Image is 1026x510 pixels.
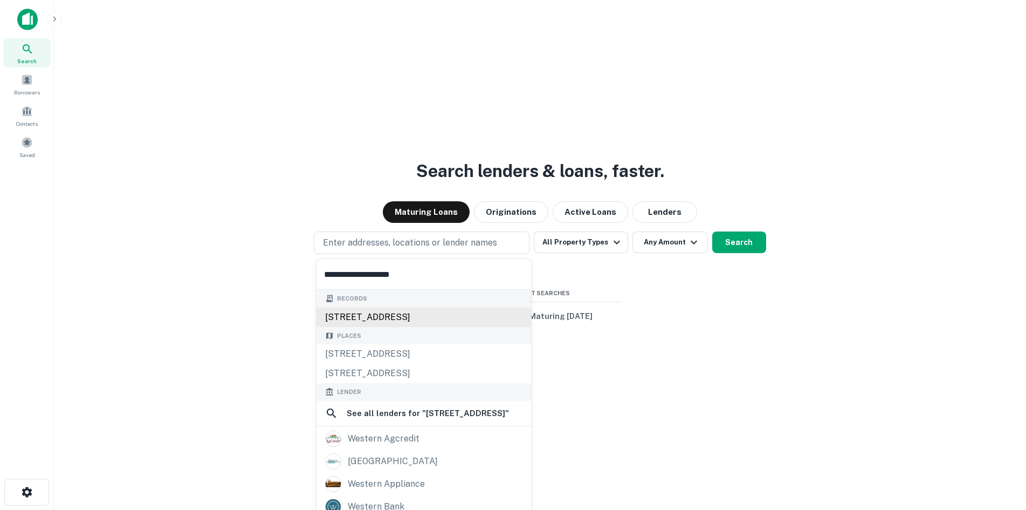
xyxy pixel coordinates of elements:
button: Any Amount [632,232,708,253]
button: Originations [474,201,548,223]
span: Contacts [16,119,38,128]
span: Places [337,331,361,341]
button: All Types | Maturing [DATE] [459,307,621,326]
p: Enter addresses, locations or lender names [323,236,497,249]
a: western appliance [316,473,531,495]
button: Enter addresses, locations or lender names [314,232,529,254]
h3: Search lenders & loans, faster. [416,158,664,184]
span: Recent Searches [459,289,621,298]
a: Borrowers [3,70,51,99]
div: [STREET_ADDRESS] [316,308,531,327]
span: Saved [19,151,35,159]
img: picture [326,477,341,492]
div: western appliance [348,476,425,492]
button: All Property Types [534,232,628,253]
div: western agcredit [348,431,419,447]
button: Search [712,232,766,253]
iframe: Chat Widget [972,389,1026,441]
a: western agcredit [316,427,531,450]
div: [STREET_ADDRESS] [316,364,531,383]
button: Maturing Loans [383,201,470,223]
h6: See all lenders for " [STREET_ADDRESS] " [347,407,509,420]
span: Borrowers [14,88,40,97]
a: Contacts [3,101,51,130]
button: Active Loans [553,201,628,223]
div: [STREET_ADDRESS] [316,344,531,364]
img: picture [326,431,341,446]
img: capitalize-icon.png [17,9,38,30]
button: Lenders [632,201,697,223]
a: Search [3,38,51,67]
a: Saved [3,132,51,161]
span: Lender [337,387,361,397]
a: [GEOGRAPHIC_DATA] [316,450,531,473]
div: [GEOGRAPHIC_DATA] [348,453,438,470]
img: picture [326,454,341,469]
span: Records [337,294,367,303]
span: Search [17,57,37,65]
